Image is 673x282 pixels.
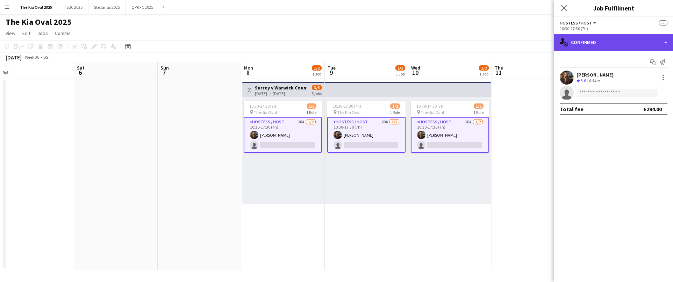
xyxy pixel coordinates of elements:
span: 9 [327,68,336,77]
div: BST [43,55,50,60]
a: Edit [20,29,33,38]
span: 3/6 [312,85,322,90]
button: HSBC 2025 [58,0,88,14]
div: £294.00 [643,106,662,113]
span: 1 Role [306,110,316,115]
span: 1 Role [473,110,484,115]
span: 10:30-17:30 (7h) [249,103,278,109]
span: 1/2 [307,103,316,109]
span: 1/2 [395,65,405,71]
span: Week 36 [23,55,41,60]
span: View [6,30,15,36]
div: 10:30-17:30 (7h) [560,26,667,31]
app-job-card: 10:30-17:30 (7h)1/2 The Kia Oval1 RoleHostess / Host20A1/210:30-17:30 (7h)[PERSON_NAME] [411,101,489,153]
app-job-card: 10:30-17:30 (7h)1/2 The Kia Oval1 RoleHostess / Host20A1/210:30-17:30 (7h)[PERSON_NAME] [327,101,406,153]
span: Hostess / Host [560,20,592,26]
h3: Job Fulfilment [554,3,673,13]
span: 1/2 [474,103,484,109]
h3: Surrey v Warwick County Cricket [DATE]-[DATE]'25 [255,85,307,91]
span: The Kia Oval [337,110,360,115]
span: Sun [160,65,169,71]
span: Sat [77,65,85,71]
span: Mon [244,65,253,71]
div: Total fee [560,106,583,113]
span: -- [659,20,667,26]
button: QPR FC 2025 [126,0,159,14]
span: 1/2 [479,65,489,71]
span: 11 [494,68,503,77]
span: 8 [243,68,253,77]
span: Wed [411,65,420,71]
div: [DATE] → [DATE] [255,91,307,96]
div: 1 Job [312,71,321,77]
app-card-role: Hostess / Host20A1/210:30-17:30 (7h)[PERSON_NAME] [244,117,322,153]
span: Tue [328,65,336,71]
a: View [3,29,18,38]
span: 1/2 [312,65,322,71]
span: Thu [495,65,503,71]
span: Jobs [37,30,48,36]
div: Confirmed [554,34,673,51]
button: Hostess / Host [560,20,597,26]
app-card-role: Hostess / Host20A1/210:30-17:30 (7h)[PERSON_NAME] [327,117,406,153]
button: Stellantis 2025 [88,0,126,14]
span: 1/2 [390,103,400,109]
span: 3.6 [581,78,586,83]
a: Jobs [35,29,51,38]
span: Edit [22,30,30,36]
div: 6.5km [587,78,601,84]
span: The Kia Oval [254,110,277,115]
span: 6 [76,68,85,77]
app-card-role: Hostess / Host20A1/210:30-17:30 (7h)[PERSON_NAME] [411,117,489,153]
span: 10 [410,68,420,77]
div: 3 jobs [312,90,322,96]
span: 7 [159,68,169,77]
span: The Kia Oval [421,110,444,115]
a: Comms [52,29,73,38]
span: 10:30-17:30 (7h) [333,103,361,109]
app-job-card: 10:30-17:30 (7h)1/2 The Kia Oval1 RoleHostess / Host20A1/210:30-17:30 (7h)[PERSON_NAME] [244,101,322,153]
div: 1 Job [396,71,405,77]
div: 1 Job [479,71,488,77]
span: 10:30-17:30 (7h) [416,103,445,109]
div: [DATE] [6,54,22,61]
h1: The Kia Oval 2025 [6,17,72,27]
div: [PERSON_NAME] [577,72,614,78]
button: The Kia Oval 2025 [14,0,58,14]
span: Comms [55,30,71,36]
span: 1 Role [390,110,400,115]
